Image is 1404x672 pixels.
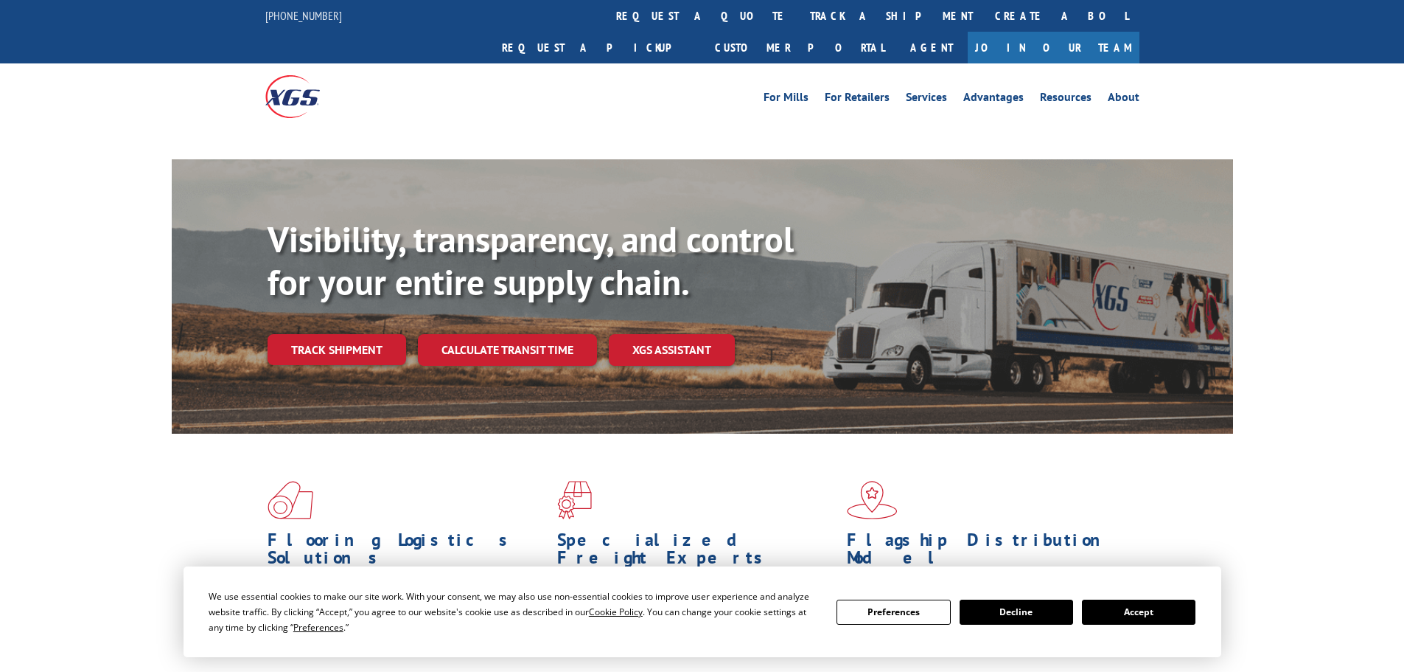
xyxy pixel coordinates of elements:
[837,600,950,625] button: Preferences
[184,567,1221,657] div: Cookie Consent Prompt
[1082,600,1195,625] button: Accept
[847,531,1125,574] h1: Flagship Distribution Model
[268,481,313,519] img: xgs-icon-total-supply-chain-intelligence-red
[1108,91,1139,108] a: About
[268,216,794,305] b: Visibility, transparency, and control for your entire supply chain.
[963,91,1024,108] a: Advantages
[764,91,808,108] a: For Mills
[268,334,406,365] a: Track shipment
[895,32,968,63] a: Agent
[847,481,898,519] img: xgs-icon-flagship-distribution-model-red
[491,32,704,63] a: Request a pickup
[265,8,342,23] a: [PHONE_NUMBER]
[1040,91,1092,108] a: Resources
[418,334,597,366] a: Calculate transit time
[209,589,819,635] div: We use essential cookies to make our site work. With your consent, we may also use non-essential ...
[609,334,735,366] a: XGS ASSISTANT
[557,481,592,519] img: xgs-icon-focused-on-flooring-red
[557,531,836,574] h1: Specialized Freight Experts
[293,621,343,634] span: Preferences
[825,91,890,108] a: For Retailers
[960,600,1073,625] button: Decline
[704,32,895,63] a: Customer Portal
[968,32,1139,63] a: Join Our Team
[906,91,947,108] a: Services
[589,606,643,618] span: Cookie Policy
[268,531,546,574] h1: Flooring Logistics Solutions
